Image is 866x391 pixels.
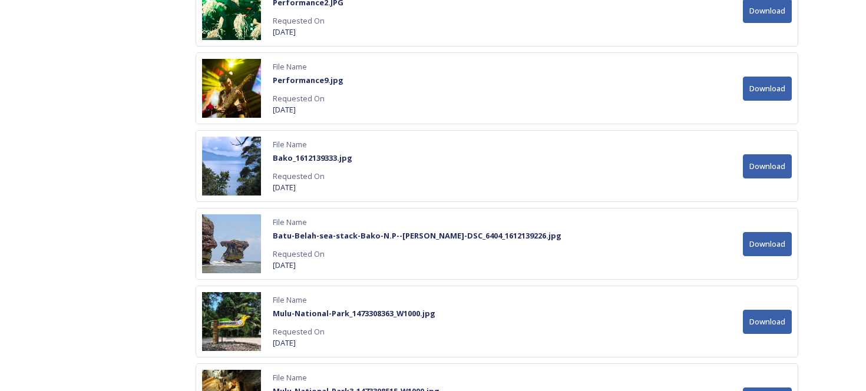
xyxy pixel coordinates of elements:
span: [DATE] [273,104,343,115]
img: 379b1690-a1ed-4002-9831-7e214d382044.jpg [202,59,261,118]
strong: Bako_1612139333.jpg [273,153,352,163]
span: File Name [273,294,435,306]
strong: Mulu-National-Park_1473308363_W1000.jpg [273,308,435,319]
span: File Name [273,217,561,228]
span: Requested On [273,15,343,26]
span: File Name [273,61,343,72]
span: [DATE] [273,337,435,349]
span: File Name [273,372,439,383]
button: Download [743,232,792,256]
img: 1e5c2a29-ee8a-42b5-b1aa-00eb39278ae4.jpg [202,137,261,195]
strong: Batu-Belah-sea-stack-Bako-N.P--[PERSON_NAME]-DSC_6404_1612139226.jpg [273,230,561,241]
span: [DATE] [273,182,352,193]
button: Download [743,310,792,334]
span: File Name [273,139,352,150]
img: 2820f64d-b573-470f-8f93-2690c69b9e3b.jpg [202,214,261,273]
span: [DATE] [273,26,343,38]
button: Download [743,77,792,101]
button: Download [743,154,792,178]
span: Requested On [273,171,352,182]
img: 0439fd5e-687d-480e-a02b-ddb8140678c0.jpg [202,292,261,351]
span: Requested On [273,326,435,337]
strong: Performance9.jpg [273,75,343,85]
span: Requested On [273,248,561,260]
span: Requested On [273,93,343,104]
span: [DATE] [273,260,561,271]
